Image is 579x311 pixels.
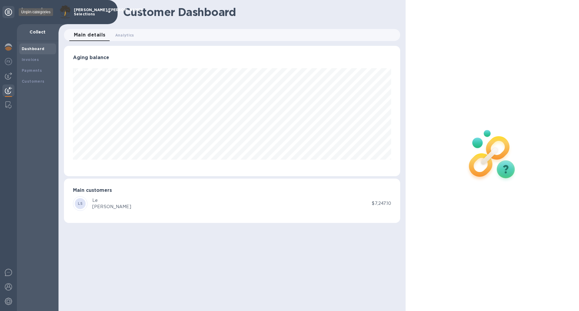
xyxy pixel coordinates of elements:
[22,79,45,84] b: Customers
[74,8,104,16] p: [PERSON_NAME]/[PERSON_NAME] Selections
[73,55,391,61] h3: Aging balance
[92,197,131,204] div: Le
[22,8,47,15] img: Logo
[444,68,579,311] iframe: Chat Widget
[78,201,83,206] b: LS
[5,58,12,65] img: Foreign exchange
[74,31,106,39] span: Main details
[123,6,396,18] h1: Customer Dashboard
[22,46,45,51] b: Dashboard
[22,57,39,62] b: Invoices
[22,29,54,35] p: Collect
[115,32,134,38] span: Analytics
[22,68,42,73] b: Payments
[92,204,131,210] div: [PERSON_NAME]
[73,188,391,193] h3: Main customers
[372,200,391,207] p: $7,247.10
